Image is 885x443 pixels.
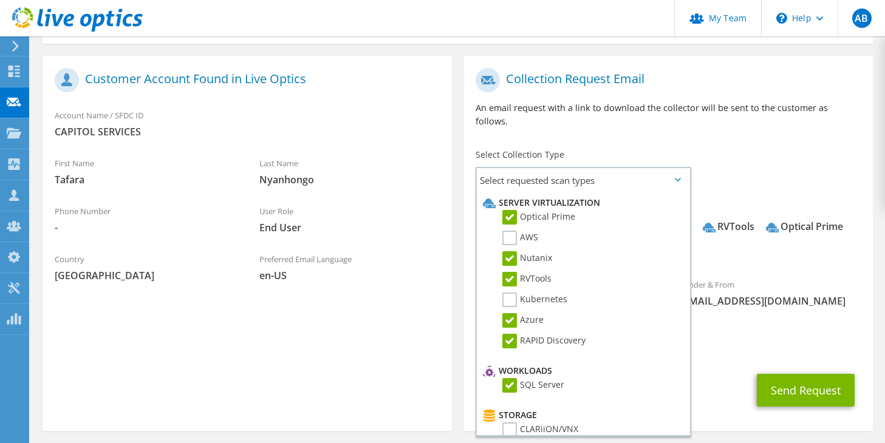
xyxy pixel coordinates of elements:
[55,68,433,92] h1: Customer Account Found in Live Optics
[43,150,247,192] div: First Name
[480,364,683,378] li: Workloads
[502,272,552,286] label: RVTools
[55,125,439,138] span: CAPITOL SERVICES
[852,8,872,28] span: AB
[55,173,235,186] span: Tafara
[766,220,843,234] div: Optical Prime
[502,378,564,393] label: SQL Server
[247,150,452,192] div: Last Name
[43,103,451,144] div: Account Name / SFDC ID
[680,294,861,308] span: [EMAIL_ADDRESS][DOMAIN_NAME]
[43,246,247,288] div: Country
[477,168,689,192] span: Select requested scan types
[480,408,683,422] li: Storage
[247,246,452,288] div: Preferred Email Language
[502,334,586,348] label: RAPID Discovery
[247,198,452,240] div: User Role
[55,269,235,282] span: [GEOGRAPHIC_DATA]
[55,221,235,234] span: -
[502,422,578,437] label: CLARiiON/VNX
[463,320,872,362] div: CC & Reply To
[476,149,564,161] label: Select Collection Type
[476,68,854,92] h1: Collection Request Email
[502,251,552,266] label: Nutanix
[463,272,668,314] div: To
[476,101,860,128] p: An email request with a link to download the collector will be sent to the customer as follows.
[463,197,872,265] div: Requested Collections
[776,13,787,24] svg: \n
[259,173,440,186] span: Nyanhongo
[502,210,575,225] label: Optical Prime
[259,269,440,282] span: en-US
[502,313,544,328] label: Azure
[259,221,440,234] span: End User
[668,272,873,314] div: Sender & From
[43,198,247,240] div: Phone Number
[502,293,567,307] label: Kubernetes
[480,195,683,210] li: Server Virtualization
[757,374,855,407] button: Send Request
[703,220,754,234] div: RVTools
[502,231,538,245] label: AWS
